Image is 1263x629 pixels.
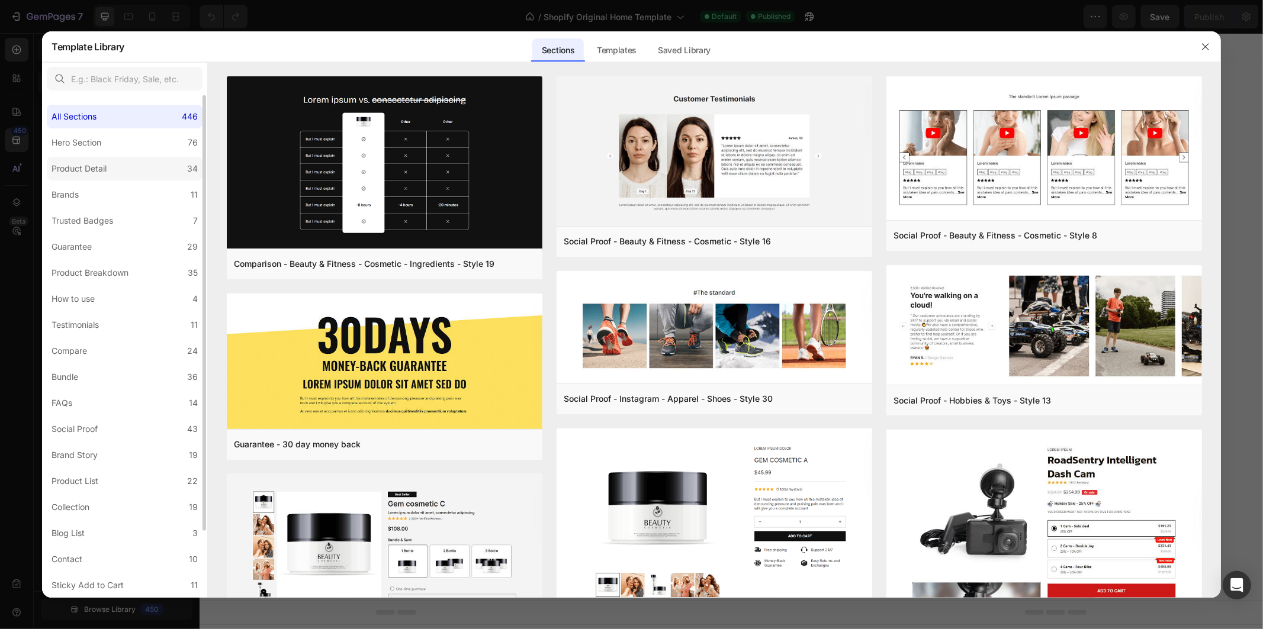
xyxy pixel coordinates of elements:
[648,38,720,62] div: Saved Library
[557,271,872,386] img: sp30.png
[564,234,771,249] div: Social Proof - Beauty & Fitness - Cosmetic - Style 16
[189,396,198,410] div: 14
[47,67,203,91] input: E.g.: Black Friday, Sale, etc.
[534,325,618,349] button: Add elements
[52,240,92,254] div: Guarantee
[189,500,198,514] div: 19
[189,448,198,462] div: 19
[460,301,603,315] div: Start with Sections from sidebar
[894,393,1051,408] div: Social Proof - Hobbies & Toys - Style 13
[187,422,198,436] div: 43
[191,188,198,202] div: 11
[52,396,72,410] div: FAQs
[234,437,361,451] div: Guarantee - 30 day money back
[886,76,1202,222] img: sp8.png
[52,448,98,462] div: Brand Story
[52,552,82,566] div: Contact
[52,292,95,306] div: How to use
[191,578,198,592] div: 11
[182,109,198,124] div: 446
[187,162,198,176] div: 34
[52,370,78,384] div: Bundle
[189,552,198,566] div: 10
[446,325,527,349] button: Add sections
[452,391,612,401] div: Start with Generating from URL or image
[187,474,198,488] div: 22
[188,266,198,280] div: 35
[52,109,97,124] div: All Sections
[187,240,198,254] div: 29
[52,500,89,514] div: Collection
[52,188,79,202] div: Brands
[1223,571,1251,599] div: Open Intercom Messenger
[587,38,646,62] div: Templates
[188,136,198,150] div: 76
[52,136,101,150] div: Hero Section
[52,31,124,62] h2: Template Library
[227,293,542,431] img: g30.png
[886,265,1202,387] img: sp13.png
[52,422,98,436] div: Social Proof
[52,526,85,540] div: Blog List
[564,392,773,406] div: Social Proof - Instagram - Apparel - Shoes - Style 30
[557,76,872,228] img: sp16.png
[187,370,198,384] div: 36
[234,257,494,271] div: Comparison - Beauty & Fitness - Cosmetic - Ingredients - Style 19
[52,214,113,228] div: Trusted Badges
[227,76,542,250] img: c19.png
[52,266,128,280] div: Product Breakdown
[52,578,124,592] div: Sticky Add to Cart
[52,318,99,332] div: Testimonials
[894,228,1097,243] div: Social Proof - Beauty & Fitness - Cosmetic - Style 8
[193,214,198,228] div: 7
[187,344,198,358] div: 24
[192,526,198,540] div: 3
[52,344,87,358] div: Compare
[52,162,107,176] div: Product Detail
[532,38,584,62] div: Sections
[192,292,198,306] div: 4
[191,318,198,332] div: 11
[52,474,98,488] div: Product List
